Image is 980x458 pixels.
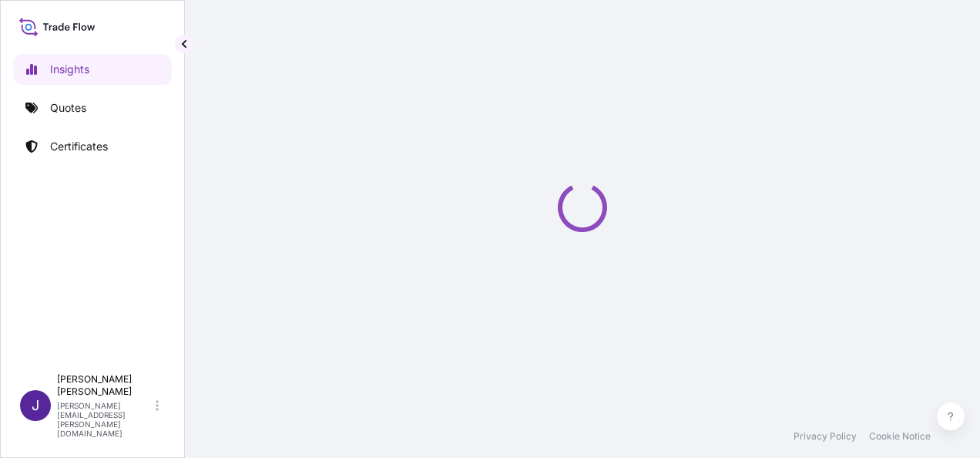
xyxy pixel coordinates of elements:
[869,430,931,443] a: Cookie Notice
[13,54,172,85] a: Insights
[50,62,89,77] p: Insights
[57,373,153,398] p: [PERSON_NAME] [PERSON_NAME]
[794,430,857,443] a: Privacy Policy
[13,93,172,123] a: Quotes
[13,131,172,162] a: Certificates
[50,100,86,116] p: Quotes
[50,139,108,154] p: Certificates
[32,398,39,413] span: J
[57,401,153,438] p: [PERSON_NAME][EMAIL_ADDRESS][PERSON_NAME][DOMAIN_NAME]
